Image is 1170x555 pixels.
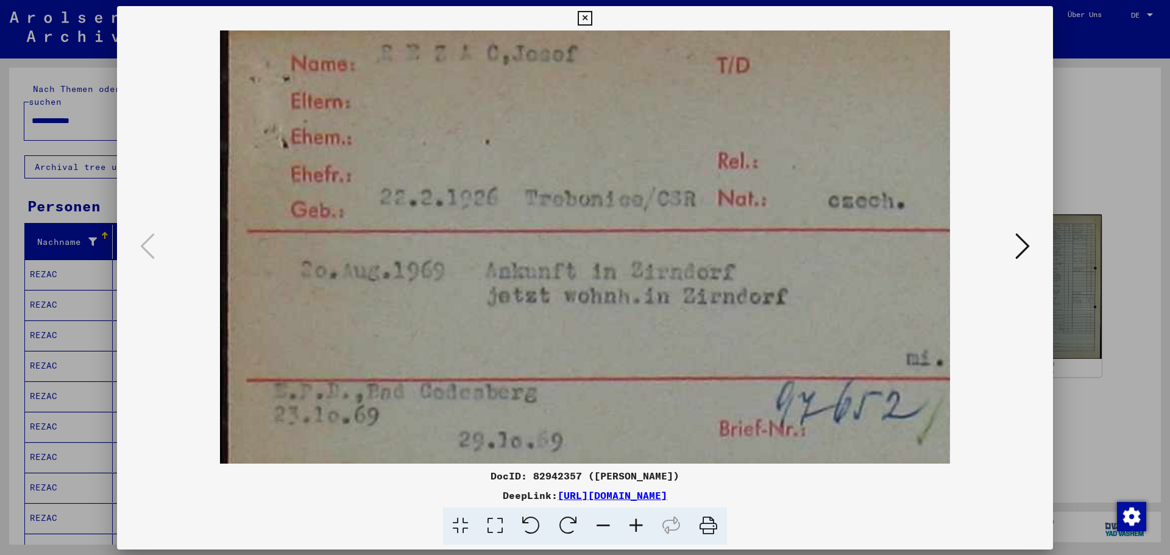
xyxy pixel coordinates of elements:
[1116,501,1146,531] div: Zustimmung ändern
[1117,502,1146,531] img: Zustimmung ändern
[117,468,1053,483] div: DocID: 82942357 ([PERSON_NAME])
[558,489,667,501] a: [URL][DOMAIN_NAME]
[158,30,1012,464] img: 001.jpg
[117,488,1053,503] div: DeepLink:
